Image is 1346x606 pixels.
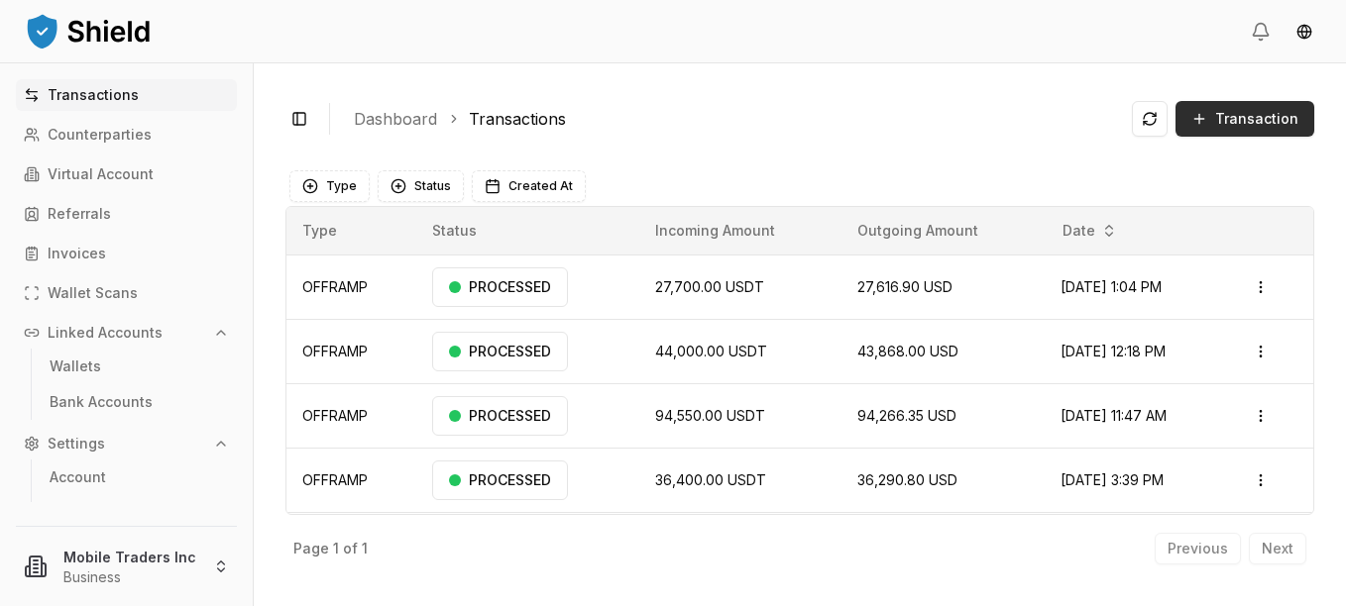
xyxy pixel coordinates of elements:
[432,332,568,371] div: PROCESSED
[16,158,237,190] a: Virtual Account
[286,254,416,319] td: OFFRAMP
[63,567,197,587] p: Business
[508,178,573,194] span: Created At
[857,471,957,488] span: 36,290.80 USD
[50,395,153,409] p: Bank Accounts
[432,460,568,500] div: PROCESSED
[362,542,368,555] p: 1
[63,547,197,567] p: Mobile Traders Inc
[1061,471,1164,488] span: [DATE] 3:39 PM
[857,343,958,359] span: 43,868.00 USD
[48,437,105,451] p: Settings
[286,448,416,512] td: OFFRAMP
[16,238,237,269] a: Invoices
[50,470,106,484] p: Account
[48,167,154,181] p: Virtual Account
[639,207,841,254] th: Incoming Amount
[1061,278,1162,295] span: [DATE] 1:04 PM
[1061,407,1167,424] span: [DATE] 11:47 AM
[42,351,214,382] a: Wallets
[50,359,101,373] p: Wallets
[354,107,1116,131] nav: breadcrumb
[293,542,329,555] p: Page
[333,542,339,555] p: 1
[469,107,566,131] a: Transactions
[1061,343,1166,359] span: [DATE] 12:18 PM
[42,386,214,418] a: Bank Accounts
[16,317,237,349] button: Linked Accounts
[841,207,1045,254] th: Outgoing Amount
[857,407,956,424] span: 94,266.35 USD
[24,11,153,50] img: ShieldPay Logo
[16,198,237,230] a: Referrals
[472,170,586,202] button: Created At
[16,79,237,111] a: Transactions
[286,319,416,383] td: OFFRAMP
[416,207,639,254] th: Status
[655,343,767,359] span: 44,000.00 USDT
[16,119,237,151] a: Counterparties
[1215,109,1298,129] span: Transaction
[655,278,764,295] span: 27,700.00 USDT
[432,396,568,436] div: PROCESSED
[1176,101,1314,137] button: Transaction
[354,107,437,131] a: Dashboard
[48,286,138,300] p: Wallet Scans
[857,278,953,295] span: 27,616.90 USD
[1055,215,1125,247] button: Date
[432,267,568,307] div: PROCESSED
[48,128,152,142] p: Counterparties
[48,207,111,221] p: Referrals
[42,461,214,493] a: Account
[378,170,464,202] button: Status
[286,207,416,254] th: Type
[48,247,106,260] p: Invoices
[48,326,163,340] p: Linked Accounts
[16,277,237,309] a: Wallet Scans
[16,428,237,459] button: Settings
[286,383,416,448] td: OFFRAMP
[8,535,245,598] button: Mobile Traders IncBusiness
[289,170,370,202] button: Type
[48,88,139,102] p: Transactions
[655,471,766,488] span: 36,400.00 USDT
[343,542,358,555] p: of
[286,512,416,576] td: OFFRAMP
[42,497,214,529] a: Profile
[655,407,765,424] span: 94,550.00 USDT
